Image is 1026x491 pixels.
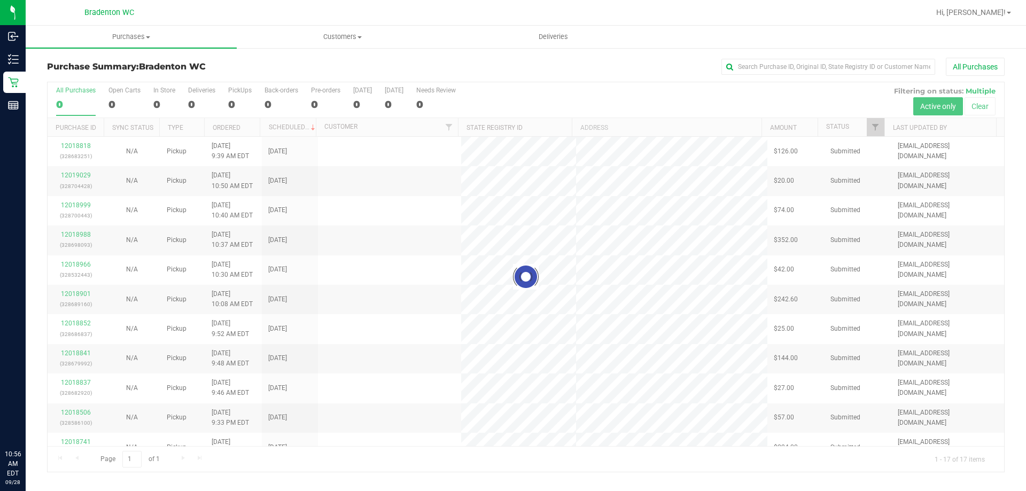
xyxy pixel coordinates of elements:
a: Purchases [26,26,237,48]
a: Customers [237,26,448,48]
p: 10:56 AM EDT [5,449,21,478]
span: Deliveries [524,32,582,42]
iframe: Resource center [11,406,43,438]
a: Deliveries [448,26,659,48]
span: Purchases [26,32,237,42]
span: Bradenton WC [139,61,206,72]
inline-svg: Inbound [8,31,19,42]
input: Search Purchase ID, Original ID, State Registry ID or Customer Name... [721,59,935,75]
span: Customers [237,32,447,42]
span: Hi, [PERSON_NAME]! [936,8,1006,17]
inline-svg: Inventory [8,54,19,65]
inline-svg: Reports [8,100,19,111]
inline-svg: Retail [8,77,19,88]
span: Bradenton WC [84,8,134,17]
h3: Purchase Summary: [47,62,366,72]
button: All Purchases [946,58,1005,76]
p: 09/28 [5,478,21,486]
